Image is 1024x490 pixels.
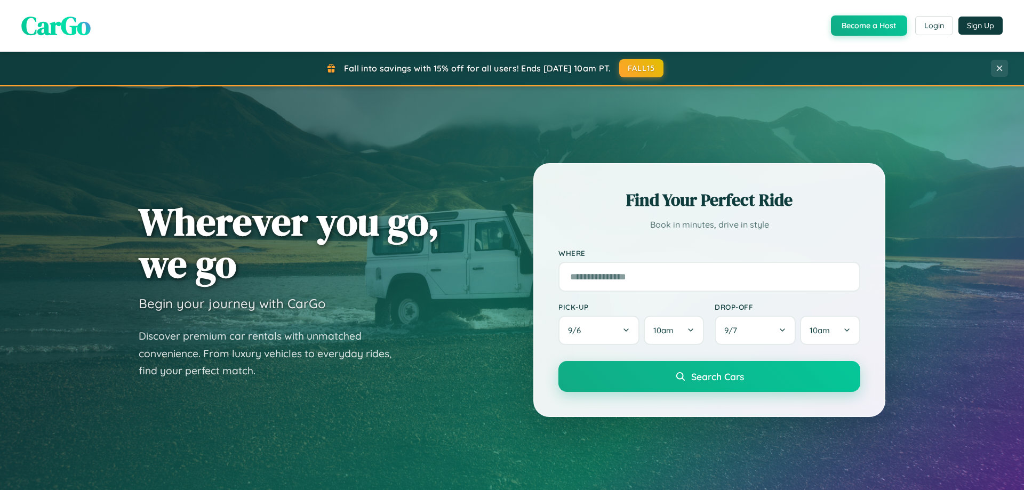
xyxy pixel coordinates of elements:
[558,302,704,311] label: Pick-up
[644,316,704,345] button: 10am
[691,371,744,382] span: Search Cars
[715,302,860,311] label: Drop-off
[558,361,860,392] button: Search Cars
[139,295,326,311] h3: Begin your journey with CarGo
[139,327,405,380] p: Discover premium car rentals with unmatched convenience. From luxury vehicles to everyday rides, ...
[344,63,611,74] span: Fall into savings with 15% off for all users! Ends [DATE] 10am PT.
[139,200,439,285] h1: Wherever you go, we go
[568,325,586,335] span: 9 / 6
[558,188,860,212] h2: Find Your Perfect Ride
[915,16,953,35] button: Login
[724,325,742,335] span: 9 / 7
[653,325,674,335] span: 10am
[558,316,639,345] button: 9/6
[558,248,860,258] label: Where
[715,316,796,345] button: 9/7
[800,316,860,345] button: 10am
[810,325,830,335] span: 10am
[619,59,664,77] button: FALL15
[21,8,91,43] span: CarGo
[558,217,860,232] p: Book in minutes, drive in style
[831,15,907,36] button: Become a Host
[958,17,1003,35] button: Sign Up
